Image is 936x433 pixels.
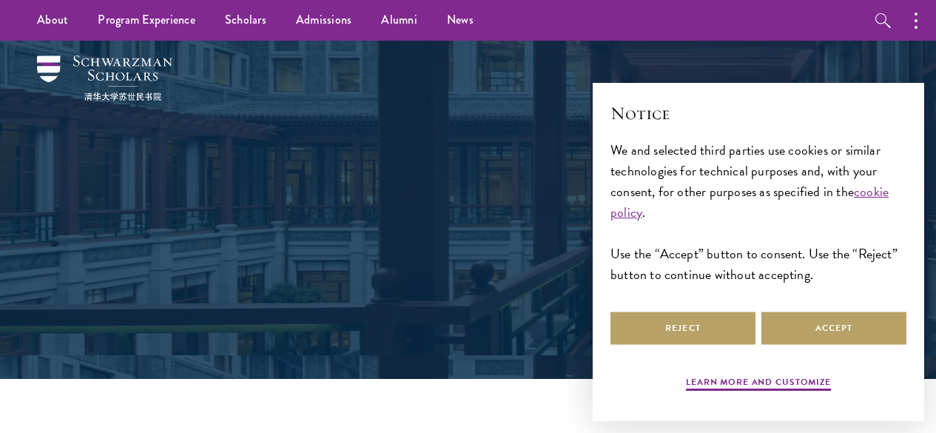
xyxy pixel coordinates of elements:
[610,140,906,286] div: We and selected third parties use cookies or similar technologies for technical purposes and, wit...
[610,181,889,222] a: cookie policy
[610,101,906,126] h2: Notice
[686,375,831,393] button: Learn more and customize
[761,312,906,345] button: Accept
[610,312,755,345] button: Reject
[37,56,172,101] img: Schwarzman Scholars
